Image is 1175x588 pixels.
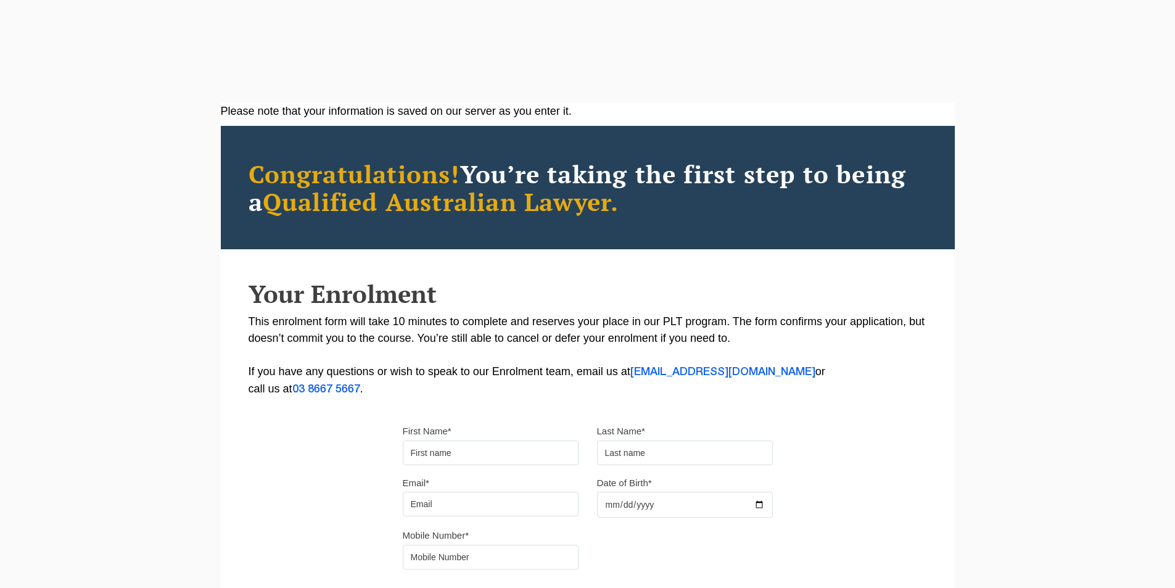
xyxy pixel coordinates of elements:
label: Last Name* [597,425,645,437]
input: Mobile Number [403,545,579,569]
span: Congratulations! [249,157,460,190]
input: Last name [597,441,773,465]
h2: Your Enrolment [249,280,927,307]
label: First Name* [403,425,451,437]
a: [EMAIL_ADDRESS][DOMAIN_NAME] [630,367,815,377]
span: Qualified Australian Lawyer. [263,185,619,218]
input: Email [403,492,579,516]
label: Mobile Number* [403,529,469,542]
input: First name [403,441,579,465]
div: Please note that your information is saved on our server as you enter it. [221,103,955,120]
label: Date of Birth* [597,477,652,489]
p: This enrolment form will take 10 minutes to complete and reserves your place in our PLT program. ... [249,313,927,398]
a: 03 8667 5667 [292,384,360,394]
h2: You’re taking the first step to being a [249,160,927,215]
label: Email* [403,477,429,489]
